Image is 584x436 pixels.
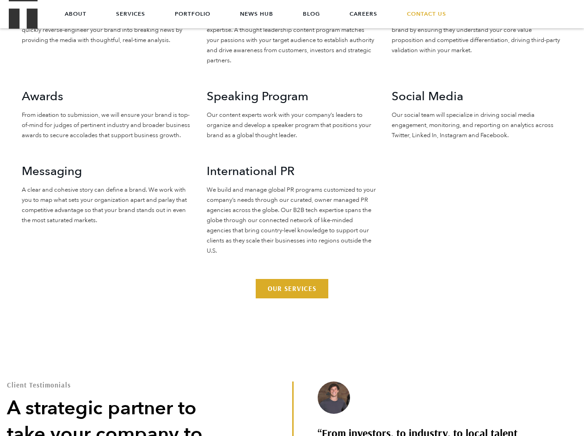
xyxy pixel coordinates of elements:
[207,89,378,104] h2: Speaking Program
[22,163,193,179] h2: Messaging
[392,110,563,140] p: Our social team will specialize in driving social media engagement, monitoring, and reporting on ...
[392,89,563,104] h2: Social Media
[22,110,193,140] p: From ideation to submission, we will ensure your brand is top-of-mind for judges of pertinent ind...
[4,13,144,85] iframe: profile
[207,110,378,140] p: Our content experts work with your company’s leaders to organize and develop a speaker program th...
[22,15,193,45] p: The news moves fast, and so do we. We work with you to quickly reverse-engineer your brand into b...
[256,279,328,298] a: Learn More About Our Services
[207,185,378,256] p: We build and manage global PR programs customized to your company’s needs through our curated, ow...
[392,15,563,55] p: Our team will engage analysts and connect them to your brand by ensuring they understand your cor...
[22,89,193,104] h2: Awards
[207,15,378,66] p: We help you become a trusted source in your area of expertise. A thought leadership content progr...
[207,163,378,179] h2: International PR
[22,185,193,225] p: A clear and cohesive story can define a brand. We work with you to map what sets your organizatio...
[7,381,236,388] h2: Client Testimonials
[318,381,350,414] img: Photo of Tim Heyl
